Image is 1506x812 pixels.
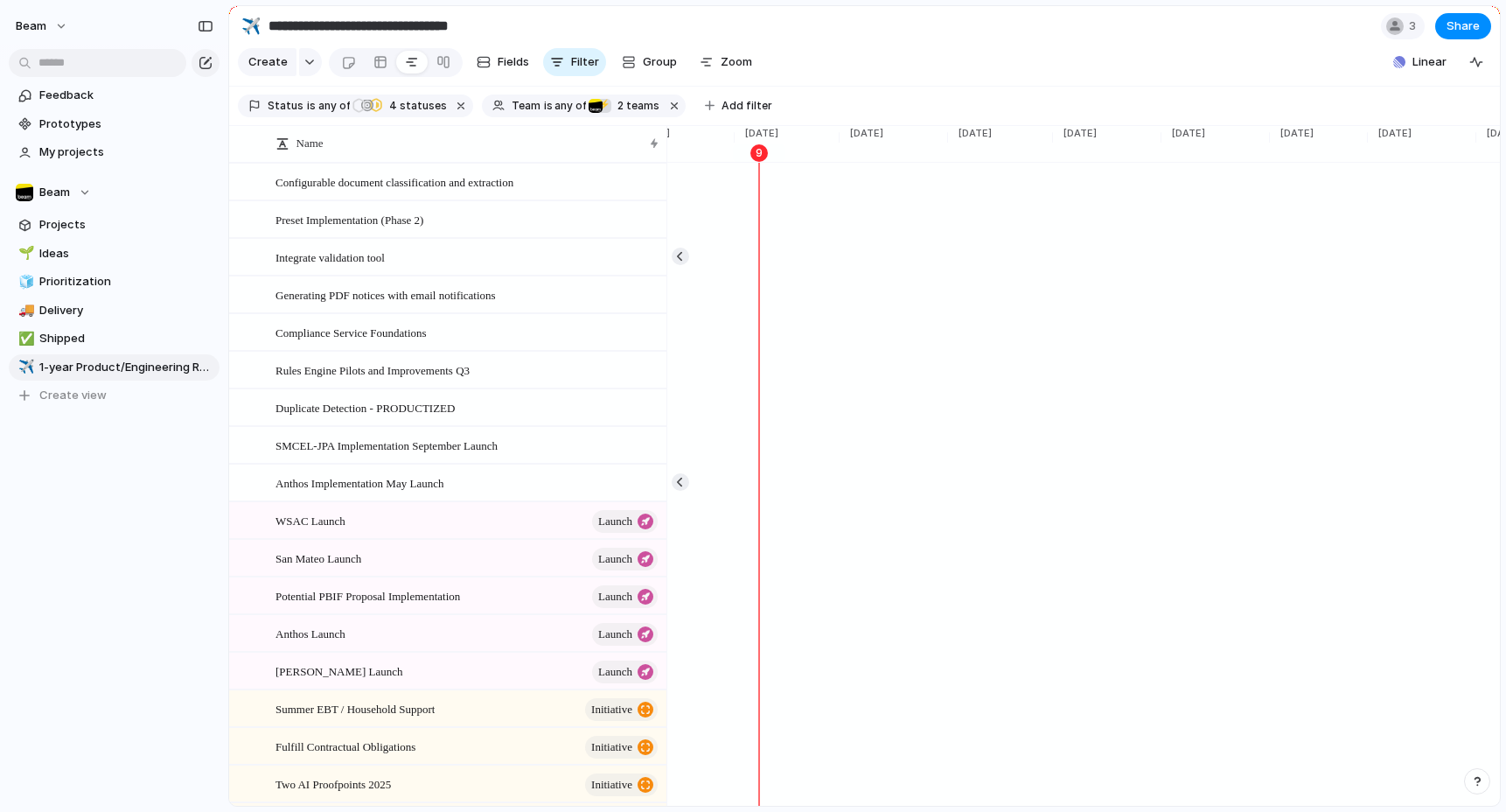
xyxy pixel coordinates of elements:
span: Shipped [39,330,213,347]
button: ✈️ [237,12,265,40]
button: Add filter [694,94,783,118]
span: Anthos Launch [275,623,345,643]
button: Beam [9,179,220,206]
span: initiative [591,697,632,722]
div: 🧊 [18,272,31,292]
a: ✅Shipped [9,325,220,352]
div: ✈️ [241,14,261,38]
span: Beam [16,17,46,35]
span: is [307,98,316,114]
span: Prioritization [39,273,213,290]
span: [DATE] [1270,126,1319,141]
span: Linear [1412,53,1447,71]
button: Zoom [693,48,759,76]
span: Anthos Implementation May Launch [275,472,443,493]
span: Share [1447,17,1480,35]
span: Group [643,53,677,71]
button: launch [592,585,658,608]
button: Create [238,48,296,76]
span: [DATE] [735,126,784,141]
button: isany of [540,96,590,115]
span: 1-year Product/Engineering Roadmap [39,359,213,376]
a: 🌱Ideas [9,241,220,267]
span: [DATE] [840,126,889,141]
span: is [544,98,553,114]
span: Filter [571,53,599,71]
span: 2 [612,99,626,112]
span: Prototypes [39,115,213,133]
button: launch [592,548,658,570]
span: My projects [39,143,213,161]
span: statuses [384,98,447,114]
span: Status [268,98,303,114]
span: launch [598,547,632,571]
span: Two AI Proofpoints 2025 [275,773,391,794]
span: launch [598,622,632,647]
span: [PERSON_NAME] Launch [275,661,403,681]
button: Fields [470,48,536,76]
button: ✅ [16,330,33,347]
span: Add filter [722,98,772,114]
button: 🧊 [16,273,33,290]
span: any of [553,98,587,114]
div: 🚚 [18,300,31,320]
a: Prototypes [9,111,220,137]
div: ✅ [18,329,31,349]
span: Ideas [39,245,213,262]
button: Group [613,48,686,76]
span: Projects [39,216,213,234]
span: Duplicate Detection - PRODUCTIZED [275,397,455,417]
button: Share [1435,13,1491,39]
button: initiative [585,698,658,721]
button: 🚚 [16,302,33,319]
div: 9 [750,144,768,162]
span: Configurable document classification and extraction [275,171,513,192]
span: SMCEL-JPA Implementation September Launch [275,435,498,455]
span: Create [248,53,288,71]
div: 🧊Prioritization [9,269,220,295]
span: Feedback [39,87,213,104]
span: [DATE] [1161,126,1210,141]
a: 🚚Delivery [9,297,220,324]
span: initiative [591,735,632,759]
span: Team [512,98,540,114]
div: 🌱 [18,243,31,263]
span: 3 [1409,17,1421,35]
a: ✈️1-year Product/Engineering Roadmap [9,354,220,381]
button: launch [592,510,658,533]
a: Feedback [9,82,220,108]
span: teams [612,98,659,114]
button: Create view [9,382,220,409]
span: Delivery [39,302,213,319]
button: Linear [1386,49,1454,75]
span: Create view [39,387,107,404]
span: Beam [39,184,70,201]
button: launch [592,661,658,683]
span: Rules Engine Pilots and Improvements Q3 [275,360,470,380]
span: launch [598,584,632,609]
span: Summer EBT / Household Support [275,698,435,718]
a: Projects [9,212,220,238]
span: launch [598,660,632,684]
span: any of [316,98,350,114]
button: isany of [303,96,353,115]
button: launch [592,623,658,646]
button: Beam [8,12,77,40]
button: Filter [543,48,606,76]
span: [DATE] [1368,126,1417,141]
span: San Mateo Launch [275,548,361,568]
button: initiative [585,773,658,796]
button: 4 statuses [352,96,450,115]
span: WSAC Launch [275,510,345,530]
button: initiative [585,736,658,759]
span: 4 [384,99,400,112]
span: Integrate validation tool [275,247,385,267]
span: Potential PBIF Proposal Implementation [275,585,460,605]
button: ⚡2 teams [588,96,663,115]
div: ✈️ [18,357,31,377]
div: ⚡ [597,99,611,113]
span: Compliance Service Foundations [275,322,427,342]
